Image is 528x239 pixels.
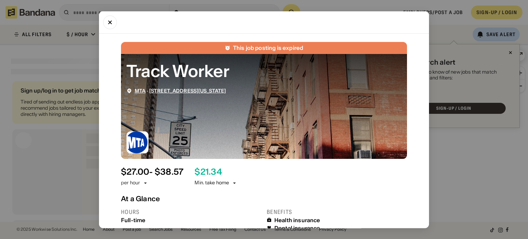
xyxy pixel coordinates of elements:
[135,87,145,94] a: MTA
[233,44,303,51] div: This job posting is expired
[267,208,407,215] div: Benefits
[103,15,117,29] button: Close
[195,167,222,177] div: $ 21.34
[121,194,407,203] div: At a Glance
[121,208,261,215] div: Hours
[121,167,184,177] div: $ 27.00 - $38.57
[135,88,226,94] div: ·
[274,217,320,223] div: Health insurance
[274,225,320,231] div: Dental insurance
[195,180,237,186] div: Min. take home
[149,87,226,94] a: [STREET_ADDRESS][US_STATE]
[121,217,261,223] div: Full-time
[126,131,148,153] img: MTA logo
[121,180,140,186] div: per hour
[126,59,401,82] div: Track Worker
